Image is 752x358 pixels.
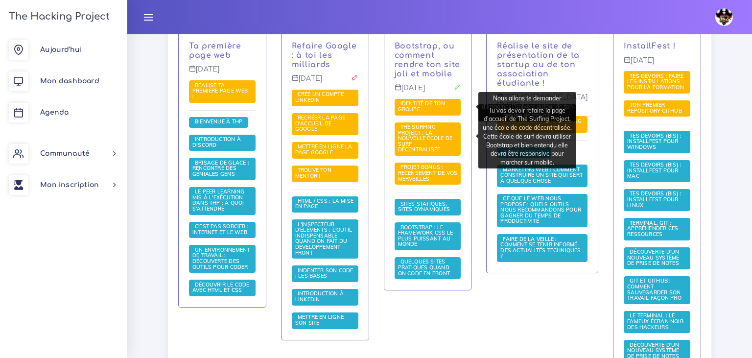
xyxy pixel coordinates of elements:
[627,162,681,180] a: Tes devoirs (bis) : Installfest pour MAC
[398,124,453,153] a: The Surfing Project : la nouvelle école de surf décentralisée
[192,160,249,178] a: Brisage de glace : rencontre des géniales gens
[40,181,99,189] span: Mon inscription
[295,167,331,180] a: Trouve ton mentor !
[500,118,582,131] a: Réalisation d'une landing page
[478,92,576,121] div: Nous allons te demander d'imaginer l'univers autour de ton groupe de travail.
[295,267,353,280] span: Indenter son code : les bases
[292,74,358,90] p: [DATE]
[192,247,251,271] a: Un environnement de travail : découverte des outils pour coder
[398,201,452,214] a: Sites statiques, sites dynamiques
[500,118,582,130] span: Réalisation d'une landing page
[295,290,344,303] span: Introduction à LinkedIn
[192,282,250,294] a: Découvrir le code avec HTML et CSS
[627,312,683,331] a: Le terminal : le fameux écran noir des hackeurs
[295,91,344,103] span: Créé un compte LinkedIn
[627,133,681,151] a: Tes devoirs (bis) : Installfest pour Windows
[627,161,681,179] span: Tes devoirs (bis) : Installfest pour MAC
[192,246,251,270] span: Un environnement de travail : découverte des outils pour coder
[192,189,244,213] a: Le Peer learning mis à l'exécution dans THP : à quoi s'attendre
[395,84,461,99] p: [DATE]
[627,249,681,267] a: Découverte d'un nouveau système de prise de notes
[500,167,583,185] a: Marketing web : comment construire un site qui sert à quelque chose
[624,42,676,50] a: InstallFest !
[192,223,250,236] a: C'est pas sorcier : internet et le web
[627,278,684,302] a: Git et GitHub : comment sauvegarder son travail façon pro
[40,46,82,53] span: Aujourd'hui
[500,195,581,225] a: Ce que le web nous propose : quels outils nous recommandons pour gagner du temps de productivité
[627,73,686,91] a: Tes devoirs : faire les installations pour la formation
[6,11,110,22] h3: The Hacking Project
[295,115,345,133] a: Recréer la page d'accueil de Google
[497,42,580,87] a: Réalise le site de présentation de ta startup ou de ton association étudiante !
[295,143,352,156] a: Mettre en ligne la page Google
[624,56,690,72] p: [DATE]
[500,195,581,224] span: Ce que le web nous propose : quels outils nous recommandons pour gagner du temps de productivité
[398,164,458,182] a: PROJET BONUS : recensement de vos merveilles
[715,8,733,26] img: avatar
[295,313,344,326] span: Mettre en ligne son site
[40,109,69,116] span: Agenda
[395,42,461,78] a: Bootstrap, ou comment rendre ton site joli et mobile
[627,191,681,209] a: Tes devoirs (bis) : Installfest pour Linux
[398,259,452,277] a: Quelques sites pratiques quand on code en front
[398,224,453,248] a: Bootstrap : le framework CSS le plus puissant au monde
[478,104,576,168] div: Tu vas devoir refaire la page d'accueil de The Surfing Project, une école de code décentralisée. ...
[292,42,357,69] a: Refaire Google : à toi les milliards
[295,221,352,256] a: L'inspecteur d'éléments : l'outil indispensable quand on fait du développement front
[192,223,250,236] span: C'est pas sorcier : internet et le web
[295,314,344,327] a: Mettre en ligne son site
[40,77,99,85] span: Mon dashboard
[627,219,678,238] span: Terminal, Git : appréhender ces ressources
[192,119,245,125] a: Bienvenue à THP
[295,198,353,211] a: HTML / CSS : la mise en page
[192,82,248,100] a: Réalise ta première page web !
[192,159,249,177] span: Brisage de glace : rencontre des géniales gens
[398,123,453,153] span: The Surfing Project : la nouvelle école de surf décentralisée
[627,220,678,238] a: Terminal, Git : appréhender ces ressources
[500,236,581,260] a: Faire de la veille : comment se tenir informé des actualités techniques ?
[398,100,445,113] a: Identité de ton groupe
[295,114,345,132] span: Recréer la page d'accueil de Google
[192,136,241,149] a: Introduction à Discord
[189,42,241,60] a: Ta première page web
[40,150,90,157] span: Communauté
[295,167,331,179] span: Trouve ton mentor !
[189,65,256,81] p: [DATE]
[295,290,344,303] a: Introduction à LinkedIn
[398,164,458,182] span: PROJET BONUS : recensement de vos merveilles
[627,248,681,266] span: Découverte d'un nouveau système de prise de notes
[627,101,684,114] span: Ton premier repository GitHub
[192,136,241,148] span: Introduction à Discord
[627,102,684,115] a: Ton premier repository GitHub
[398,200,452,213] span: Sites statiques, sites dynamiques
[627,72,686,91] span: Tes devoirs : faire les installations pour la formation
[295,197,353,210] span: HTML / CSS : la mise en page
[295,267,353,280] a: Indenter son code : les bases
[295,91,344,104] a: Créé un compte LinkedIn
[627,132,681,150] span: Tes devoirs (bis) : Installfest pour Windows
